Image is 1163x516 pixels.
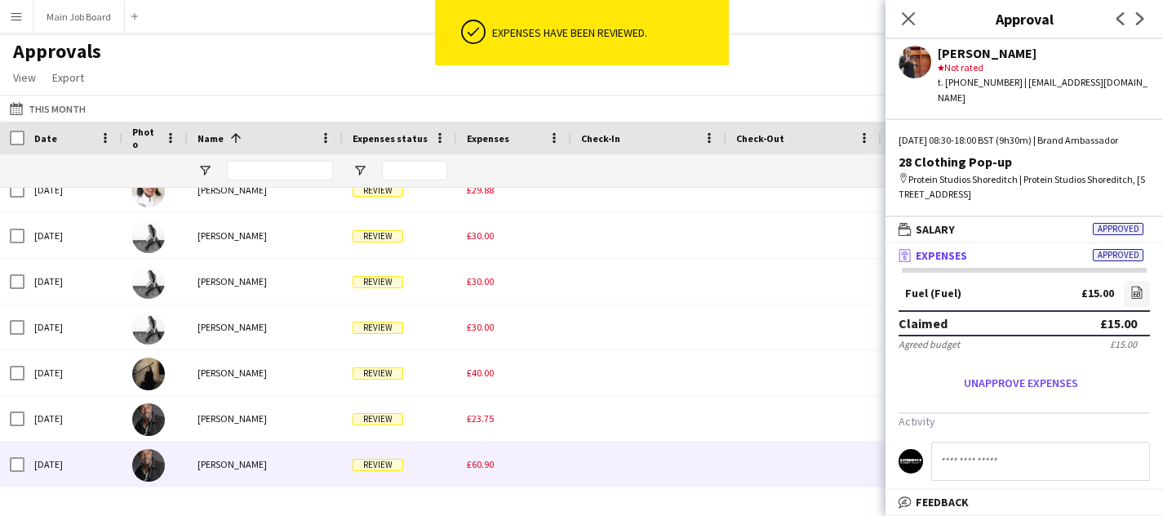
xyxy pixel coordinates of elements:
[467,184,494,196] span: £29.88
[467,275,494,287] span: £30.00
[1093,249,1143,261] span: Approved
[132,266,165,299] img: Claire Johnson
[7,99,89,118] button: This Month
[938,75,1150,105] div: t. [PHONE_NUMBER] | [EMAIL_ADDRESS][DOMAIN_NAME]
[899,414,1150,429] h3: Activity
[132,358,165,390] img: Imogen Morley
[24,213,122,258] div: [DATE]
[1100,315,1137,331] div: £15.00
[899,315,948,331] div: Claimed
[886,8,1163,29] h3: Approval
[24,350,122,395] div: [DATE]
[467,321,494,333] span: £30.00
[188,167,343,212] div: [PERSON_NAME]
[188,350,343,395] div: [PERSON_NAME]
[382,161,447,180] input: Expenses status Filter Input
[899,338,960,350] div: Agreed budget
[34,132,57,145] span: Date
[467,412,494,425] span: £23.75
[916,495,969,509] span: Feedback
[46,67,91,88] a: Export
[353,367,403,380] span: Review
[188,259,343,304] div: [PERSON_NAME]
[188,396,343,441] div: [PERSON_NAME]
[132,126,158,150] span: Photo
[132,403,165,436] img: Kamara Barnett
[52,70,84,85] span: Export
[899,370,1143,396] button: Unapprove expenses
[353,276,403,288] span: Review
[886,490,1163,514] mat-expansion-panel-header: Feedback
[33,1,125,33] button: Main Job Board
[938,46,1150,60] div: [PERSON_NAME]
[353,230,403,242] span: Review
[353,413,403,425] span: Review
[467,132,509,145] span: Expenses
[899,133,1150,148] div: [DATE] 08:30-18:00 BST (9h30m) | Brand Ambassador
[24,305,122,349] div: [DATE]
[492,25,722,40] div: Expenses have been reviewed.
[353,322,403,334] span: Review
[353,459,403,471] span: Review
[132,220,165,253] img: Claire Johnson
[24,442,122,487] div: [DATE]
[7,67,42,88] a: View
[353,185,403,197] span: Review
[188,213,343,258] div: [PERSON_NAME]
[132,449,165,482] img: Kamara Barnett
[198,163,212,178] button: Open Filter Menu
[227,161,333,180] input: Name Filter Input
[899,154,1150,169] div: 28 Clothing Pop-up
[938,60,1150,75] div: Not rated
[188,442,343,487] div: [PERSON_NAME]
[467,229,494,242] span: £30.00
[581,132,620,145] span: Check-In
[736,132,784,145] span: Check-Out
[1093,223,1143,235] span: Approved
[132,175,165,207] img: Chantelle Archer
[24,167,122,212] div: [DATE]
[467,367,494,379] span: £40.00
[353,163,367,178] button: Open Filter Menu
[899,172,1150,202] div: Protein Studios Shoreditch | Protein Studios Shoreditch, [STREET_ADDRESS]
[24,259,122,304] div: [DATE]
[198,132,224,145] span: Name
[353,132,428,145] span: Expenses status
[886,243,1163,268] mat-expansion-panel-header: ExpensesApproved
[916,248,967,263] span: Expenses
[24,396,122,441] div: [DATE]
[13,70,36,85] span: View
[886,217,1163,242] mat-expansion-panel-header: SalaryApproved
[467,458,494,470] span: £60.90
[916,222,955,237] span: Salary
[132,312,165,345] img: Claire Johnson
[1081,287,1114,300] div: £15.00
[905,287,961,300] div: Fuel (Fuel)
[188,305,343,349] div: [PERSON_NAME]
[1110,338,1137,350] div: £15.00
